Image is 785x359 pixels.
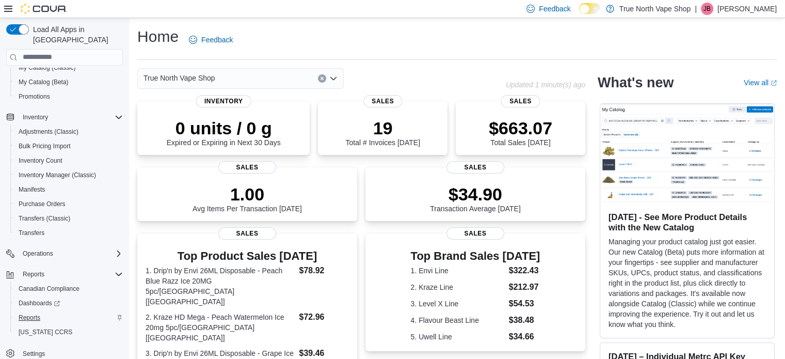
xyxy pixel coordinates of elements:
a: Inventory Count [14,154,67,167]
a: Dashboards [14,297,64,309]
div: Avg Items Per Transaction [DATE] [193,184,302,213]
span: Feedback [201,35,233,45]
dd: $38.48 [509,314,540,326]
button: Manifests [10,182,127,197]
span: Transfers (Classic) [14,212,123,225]
span: Manifests [14,183,123,196]
button: Reports [10,310,127,325]
span: Sales [218,227,276,240]
span: Canadian Compliance [19,285,79,293]
span: Reports [19,268,123,280]
span: My Catalog (Classic) [14,61,123,74]
dt: 1. Envi Line [411,266,505,276]
span: Adjustments (Classic) [19,128,78,136]
span: My Catalog (Classic) [19,64,76,72]
button: Operations [2,246,127,261]
div: Total # Invoices [DATE] [345,118,420,147]
span: Canadian Compliance [14,283,123,295]
span: Inventory [196,95,251,107]
svg: External link [771,80,777,86]
dt: 3. Level X Line [411,299,505,309]
p: 1.00 [193,184,302,205]
button: Promotions [10,89,127,104]
a: Manifests [14,183,49,196]
span: Promotions [14,90,123,103]
a: Feedback [185,29,237,50]
span: Transfers (Classic) [19,214,70,223]
a: Bulk Pricing Import [14,140,75,152]
dt: 2. Kraze HD Mega - Peach Watermelon Ice 20mg 5pc/[GEOGRAPHIC_DATA] [[GEOGRAPHIC_DATA]] [146,312,295,343]
p: 0 units / 0 g [167,118,281,138]
a: Canadian Compliance [14,283,84,295]
p: True North Vape Shop [619,3,691,15]
button: Transfers [10,226,127,240]
dd: $78.92 [299,264,348,277]
span: Sales [501,95,540,107]
dd: $54.53 [509,298,540,310]
p: 19 [345,118,420,138]
dd: $212.97 [509,281,540,293]
a: Transfers (Classic) [14,212,74,225]
dd: $72.96 [299,311,348,323]
span: Sales [446,227,504,240]
span: Settings [23,350,45,358]
dd: $34.66 [509,331,540,343]
span: Transfers [19,229,44,237]
button: Bulk Pricing Import [10,139,127,153]
span: Inventory Manager (Classic) [19,171,96,179]
p: Updated 1 minute(s) ago [506,81,585,89]
div: Jeff Butcher [701,3,713,15]
a: Transfers [14,227,49,239]
span: Bulk Pricing Import [19,142,71,150]
button: Inventory [19,111,52,123]
span: JB [703,3,711,15]
a: Purchase Orders [14,198,70,210]
a: My Catalog (Classic) [14,61,80,74]
button: [US_STATE] CCRS [10,325,127,339]
a: My Catalog (Beta) [14,76,73,88]
span: Dashboards [14,297,123,309]
button: Inventory Count [10,153,127,168]
span: Load All Apps in [GEOGRAPHIC_DATA] [29,24,123,45]
span: Sales [218,161,276,174]
span: Sales [363,95,402,107]
button: Open list of options [329,74,338,83]
dt: 1. Drip'n by Envi 26ML Disposable - Peach Blue Razz Ice 20MG 5pc/[GEOGRAPHIC_DATA] [[GEOGRAPHIC_D... [146,266,295,307]
span: Washington CCRS [14,326,123,338]
button: Adjustments (Classic) [10,124,127,139]
span: Reports [23,270,44,278]
button: Inventory [2,110,127,124]
button: Reports [19,268,49,280]
img: Cova [21,4,67,14]
button: My Catalog (Classic) [10,60,127,75]
button: Transfers (Classic) [10,211,127,226]
button: Clear input [318,74,326,83]
span: True North Vape Shop [143,72,215,84]
span: Inventory Count [14,154,123,167]
a: Reports [14,311,44,324]
span: Purchase Orders [19,200,66,208]
button: Operations [19,247,57,260]
span: Inventory Manager (Classic) [14,169,123,181]
h3: [DATE] - See More Product Details with the New Catalog [608,212,766,232]
span: My Catalog (Beta) [19,78,69,86]
span: Reports [19,314,40,322]
div: Transaction Average [DATE] [430,184,521,213]
input: Dark Mode [579,3,601,14]
a: Inventory Manager (Classic) [14,169,100,181]
span: Sales [446,161,504,174]
span: My Catalog (Beta) [14,76,123,88]
h1: Home [137,26,179,47]
a: Promotions [14,90,54,103]
span: Adjustments (Classic) [14,126,123,138]
span: Inventory [23,113,48,121]
p: $663.07 [489,118,552,138]
button: Purchase Orders [10,197,127,211]
a: View allExternal link [744,79,777,87]
a: Dashboards [10,296,127,310]
span: Purchase Orders [14,198,123,210]
h3: Top Brand Sales [DATE] [411,250,540,262]
p: | [695,3,697,15]
span: Bulk Pricing Import [14,140,123,152]
dt: 5. Uwell Line [411,332,505,342]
